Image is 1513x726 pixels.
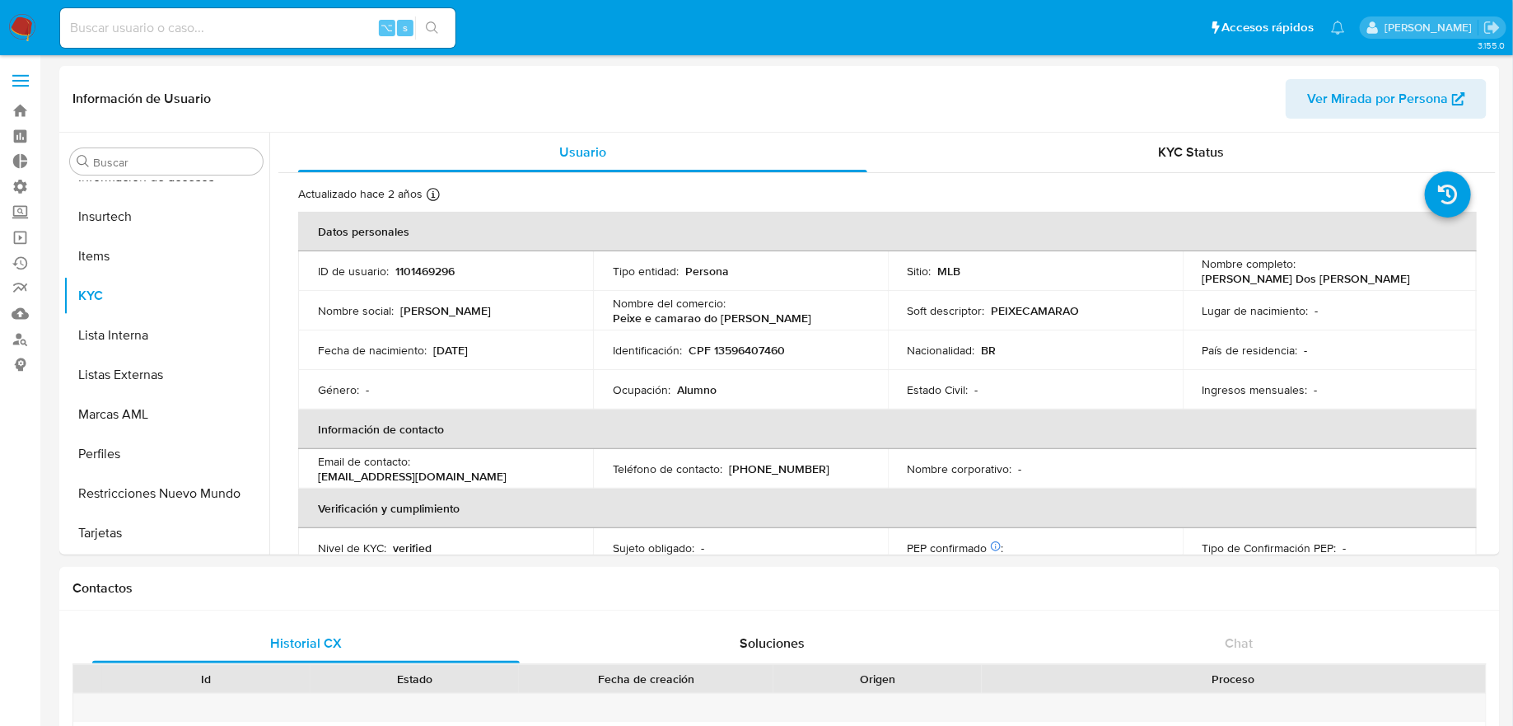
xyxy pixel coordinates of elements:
input: Buscar usuario o caso... [60,17,455,39]
p: - [1343,541,1347,555]
p: eric.malcangi@mercadolibre.com [1385,20,1478,35]
p: Soft descriptor : [908,303,985,318]
button: Insurtech [63,197,269,237]
p: Nombre social : [318,303,394,318]
p: Ingresos mensuales : [1202,382,1308,397]
p: MLB [938,264,961,279]
p: Persona [685,264,729,279]
p: Fecha de nacimiento : [318,343,427,358]
span: Soluciones [740,634,805,653]
th: Verificación y cumplimiento [298,489,1477,528]
div: Proceso [993,671,1474,687]
button: KYC [63,276,269,316]
span: Ver Mirada por Persona [1307,79,1448,119]
div: Fecha de creación [530,671,762,687]
h1: Contactos [72,580,1487,597]
p: [PHONE_NUMBER] [729,461,829,476]
p: 1101469296 [395,264,455,279]
span: Usuario [559,143,606,162]
p: Tipo entidad : [613,264,679,279]
p: Estado Civil : [908,382,969,397]
span: Historial CX [270,634,342,653]
p: [EMAIL_ADDRESS][DOMAIN_NAME] [318,469,507,484]
p: [PERSON_NAME] Dos [PERSON_NAME] [1202,271,1411,286]
p: - [1315,382,1318,397]
th: Información de contacto [298,410,1477,449]
button: Marcas AML [63,395,269,434]
div: Estado [322,671,507,687]
p: Actualizado hace 2 años [298,186,423,202]
p: Lugar de nacimiento : [1202,303,1309,318]
p: - [1305,343,1308,358]
p: Nombre del comercio : [613,296,726,311]
button: Items [63,237,269,276]
p: Sujeto obligado : [613,541,694,555]
p: Peixe e camarao do [PERSON_NAME] [613,311,811,326]
div: Id [114,671,299,687]
a: Salir [1483,19,1501,36]
p: PEP confirmado : [908,541,1004,555]
p: Sitio : [908,264,932,279]
p: [DATE] [433,343,468,358]
p: - [975,382,978,397]
p: - [366,382,369,397]
p: Nombre corporativo : [908,461,1012,476]
p: verified [393,541,432,555]
p: ID de usuario : [318,264,389,279]
p: BR [982,343,997,358]
th: Datos personales [298,212,1477,251]
p: Teléfono de contacto : [613,461,722,476]
p: Género : [318,382,359,397]
p: - [701,541,704,555]
span: KYC Status [1159,143,1225,162]
p: Alumno [677,382,717,397]
button: Tarjetas [63,513,269,553]
span: Chat [1226,634,1254,653]
p: CPF 13596407460 [689,343,785,358]
p: - [1315,303,1319,318]
span: ⌥ [381,20,393,35]
p: País de residencia : [1202,343,1298,358]
button: Listas Externas [63,355,269,395]
p: - [1019,461,1022,476]
p: Nivel de KYC : [318,541,386,555]
p: Tipo de Confirmación PEP : [1202,541,1337,555]
button: Perfiles [63,434,269,474]
button: Ver Mirada por Persona [1286,79,1487,119]
p: Ocupación : [613,382,670,397]
p: Nacionalidad : [908,343,975,358]
span: Accesos rápidos [1222,19,1315,36]
button: search-icon [415,16,449,40]
p: PEIXECAMARAO [992,303,1080,318]
h1: Información de Usuario [72,91,211,107]
div: Origen [785,671,970,687]
p: Email de contacto : [318,454,410,469]
a: Notificaciones [1331,21,1345,35]
button: Buscar [77,155,90,168]
button: Lista Interna [63,316,269,355]
span: s [403,20,408,35]
button: Restricciones Nuevo Mundo [63,474,269,513]
input: Buscar [93,155,256,170]
p: Identificación : [613,343,682,358]
p: Nombre completo : [1202,256,1296,271]
p: [PERSON_NAME] [400,303,491,318]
